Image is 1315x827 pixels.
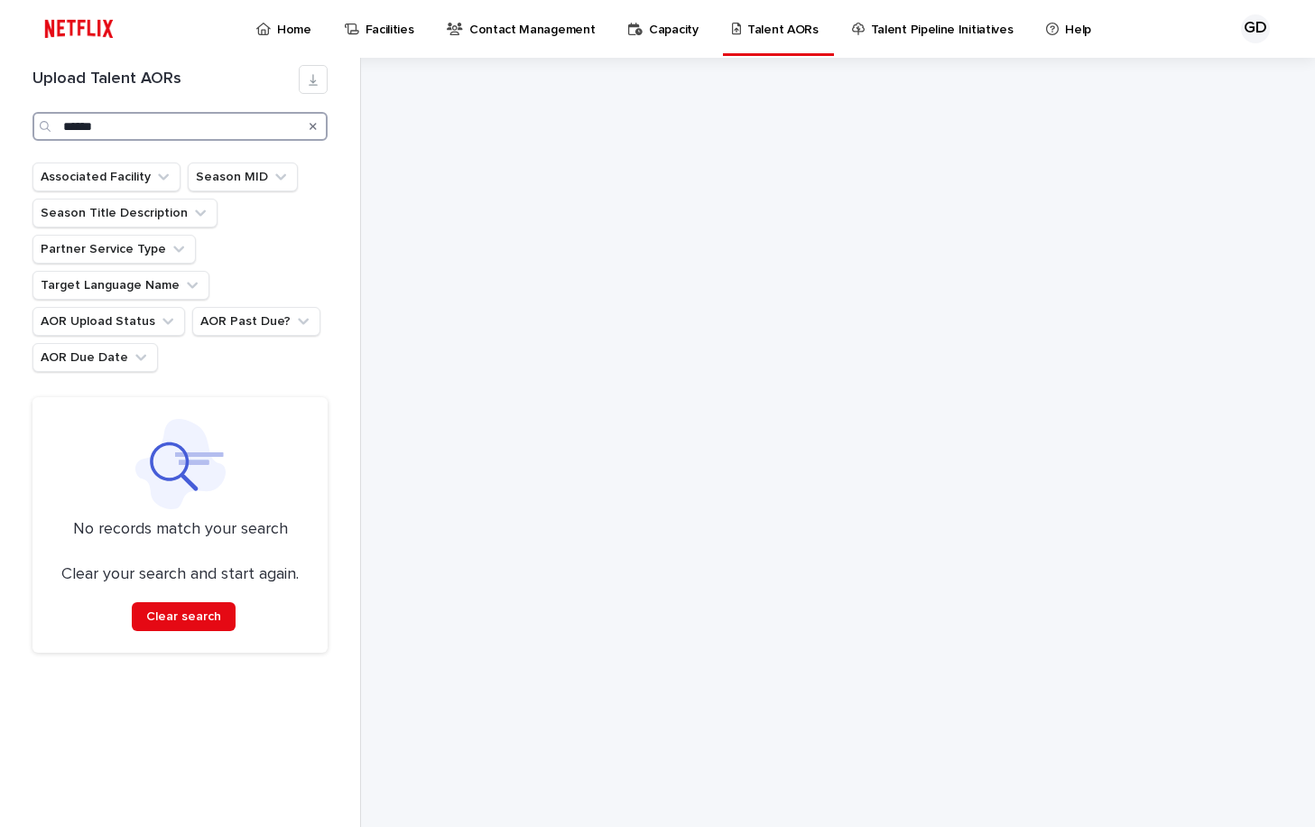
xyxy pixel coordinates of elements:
button: Season Title Description [32,199,218,228]
button: Season MID [188,163,298,191]
button: AOR Upload Status [32,307,185,336]
button: Partner Service Type [32,235,196,264]
h1: Upload Talent AORs [32,70,299,89]
button: AOR Past Due? [192,307,320,336]
button: Target Language Name [32,271,209,300]
input: Search [32,112,328,141]
button: Clear search [132,602,236,631]
p: Clear your search and start again. [61,565,299,585]
button: Associated Facility [32,163,181,191]
img: ifQbXi3ZQGMSEF7WDB7W [36,11,122,47]
div: GD [1241,14,1270,43]
p: No records match your search [54,520,306,540]
span: Clear search [146,610,221,623]
button: AOR Due Date [32,343,158,372]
